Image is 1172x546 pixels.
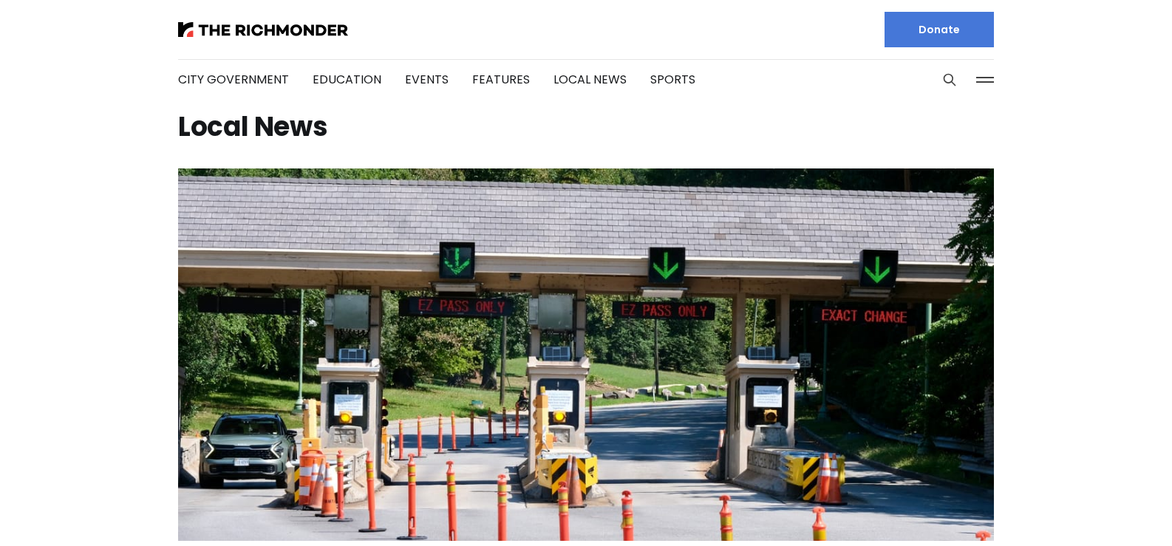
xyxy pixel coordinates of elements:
[1047,474,1172,546] iframe: portal-trigger
[885,12,994,47] a: Donate
[313,71,381,88] a: Education
[405,71,449,88] a: Events
[178,168,994,541] img: Some of Richmond’s old-school toll booths are going away. Here’s how the new system will work
[938,69,961,91] button: Search this site
[472,71,530,88] a: Features
[178,71,289,88] a: City Government
[650,71,695,88] a: Sports
[178,115,994,139] h1: Local News
[553,71,627,88] a: Local News
[178,22,348,37] img: The Richmonder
